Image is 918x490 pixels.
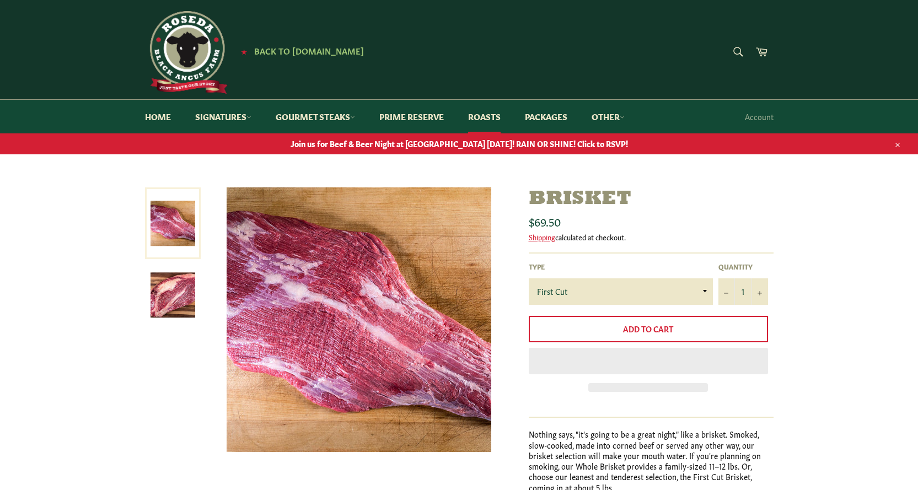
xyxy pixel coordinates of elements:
img: Brisket [151,273,195,317]
a: ★ Back to [DOMAIN_NAME] [235,47,364,56]
a: Home [134,100,182,133]
div: calculated at checkout. [529,232,774,242]
a: Account [739,100,779,133]
a: Roasts [457,100,512,133]
img: Brisket [227,187,491,452]
a: Shipping [529,231,555,242]
span: $69.50 [529,213,561,229]
a: Other [581,100,636,133]
img: Roseda Beef [145,11,228,94]
a: Packages [514,100,578,133]
button: Add to Cart [529,316,768,342]
a: Prime Reserve [368,100,455,133]
span: Add to Cart [623,323,673,334]
a: Signatures [184,100,262,133]
a: Gourmet Steaks [265,100,366,133]
button: Increase item quantity by one [751,278,768,305]
h1: Brisket [529,187,774,211]
span: ★ [241,47,247,56]
span: Back to [DOMAIN_NAME] [254,45,364,56]
button: Reduce item quantity by one [718,278,735,305]
label: Quantity [718,262,768,271]
label: Type [529,262,713,271]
